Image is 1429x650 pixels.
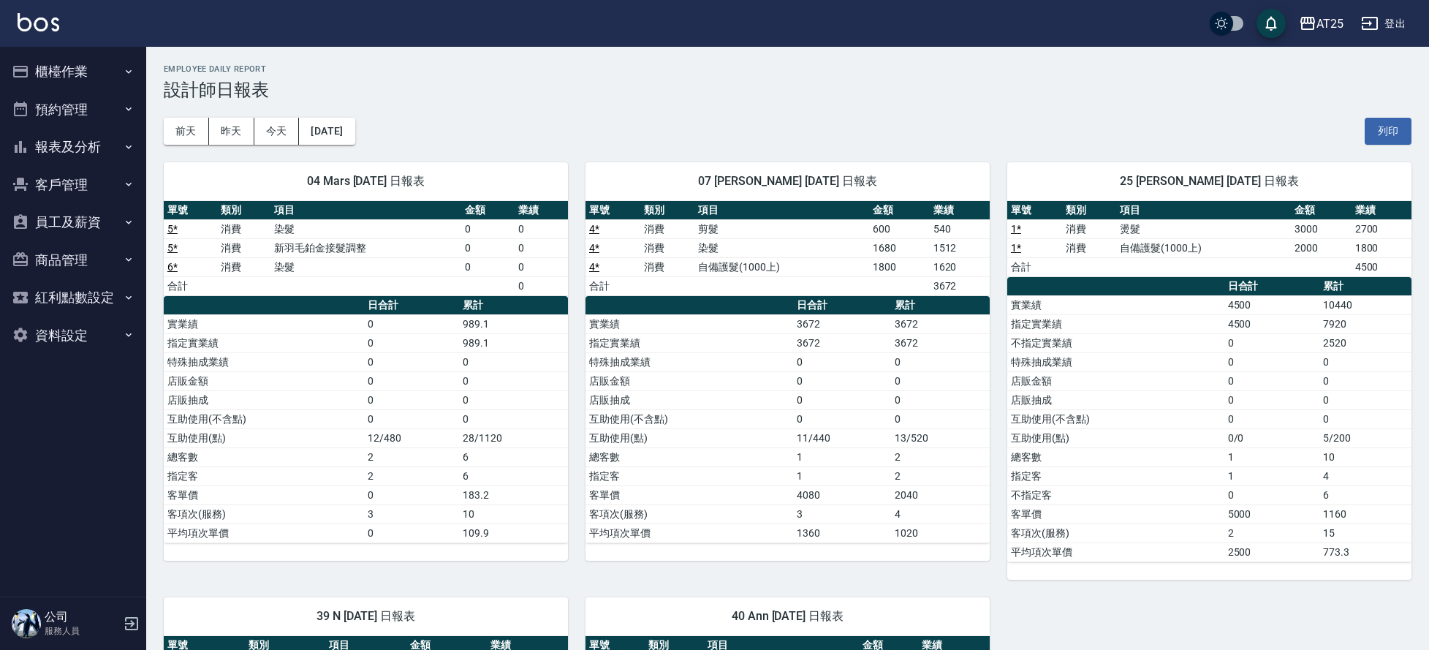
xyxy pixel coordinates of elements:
[585,428,793,447] td: 互助使用(點)
[891,371,990,390] td: 0
[793,371,892,390] td: 0
[793,485,892,504] td: 4080
[1007,314,1224,333] td: 指定實業績
[694,219,869,238] td: 剪髮
[585,447,793,466] td: 總客數
[45,624,119,638] p: 服務人員
[364,314,459,333] td: 0
[364,390,459,409] td: 0
[164,276,217,295] td: 合計
[1319,277,1411,296] th: 累計
[793,466,892,485] td: 1
[1007,428,1224,447] td: 互助使用(點)
[1291,201,1351,220] th: 金額
[1319,428,1411,447] td: 5/200
[1319,485,1411,504] td: 6
[1355,10,1411,37] button: 登出
[585,201,990,296] table: a dense table
[461,219,515,238] td: 0
[217,201,270,220] th: 類別
[1224,333,1320,352] td: 0
[585,485,793,504] td: 客單價
[891,296,990,315] th: 累計
[459,390,568,409] td: 0
[459,428,568,447] td: 28/1120
[1224,314,1320,333] td: 4500
[1224,295,1320,314] td: 4500
[164,447,364,466] td: 總客數
[299,118,355,145] button: [DATE]
[217,238,270,257] td: 消費
[1319,295,1411,314] td: 10440
[1352,219,1411,238] td: 2700
[459,296,568,315] th: 累計
[1007,504,1224,524] td: 客單價
[461,257,515,276] td: 0
[217,219,270,238] td: 消費
[1291,238,1351,257] td: 2000
[1352,238,1411,257] td: 1800
[1365,118,1411,145] button: 列印
[1116,201,1291,220] th: 項目
[459,371,568,390] td: 0
[164,80,1411,100] h3: 設計師日報表
[640,257,695,276] td: 消費
[1224,352,1320,371] td: 0
[585,352,793,371] td: 特殊抽成業績
[1224,371,1320,390] td: 0
[364,428,459,447] td: 12/480
[1007,390,1224,409] td: 店販抽成
[869,219,929,238] td: 600
[364,504,459,524] td: 3
[364,485,459,504] td: 0
[1007,277,1411,562] table: a dense table
[1224,485,1320,504] td: 0
[164,524,364,543] td: 平均項次單價
[364,466,459,485] td: 2
[930,257,990,276] td: 1620
[1224,428,1320,447] td: 0/0
[515,238,568,257] td: 0
[793,504,892,524] td: 3
[1256,9,1286,38] button: save
[461,201,515,220] th: 金額
[793,296,892,315] th: 日合計
[164,333,364,352] td: 指定實業績
[459,333,568,352] td: 989.1
[459,314,568,333] td: 989.1
[1007,201,1411,277] table: a dense table
[164,201,568,296] table: a dense table
[585,466,793,485] td: 指定客
[1224,524,1320,543] td: 2
[1007,485,1224,504] td: 不指定客
[364,352,459,371] td: 0
[6,241,140,279] button: 商品管理
[515,257,568,276] td: 0
[6,203,140,241] button: 員工及薪資
[891,447,990,466] td: 2
[1062,201,1117,220] th: 類別
[891,485,990,504] td: 2040
[1319,333,1411,352] td: 2520
[603,174,972,189] span: 07 [PERSON_NAME] [DATE] 日報表
[603,609,972,624] span: 40 Ann [DATE] 日報表
[1007,295,1224,314] td: 實業績
[869,201,929,220] th: 金額
[1319,466,1411,485] td: 4
[459,352,568,371] td: 0
[12,609,41,638] img: Person
[164,296,568,543] table: a dense table
[585,276,640,295] td: 合計
[364,333,459,352] td: 0
[1116,219,1291,238] td: 燙髮
[515,219,568,238] td: 0
[364,409,459,428] td: 0
[694,201,869,220] th: 項目
[1224,447,1320,466] td: 1
[459,409,568,428] td: 0
[1319,409,1411,428] td: 0
[694,257,869,276] td: 自備護髮(1000上)
[585,390,793,409] td: 店販抽成
[270,219,461,238] td: 染髮
[164,64,1411,74] h2: Employee Daily Report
